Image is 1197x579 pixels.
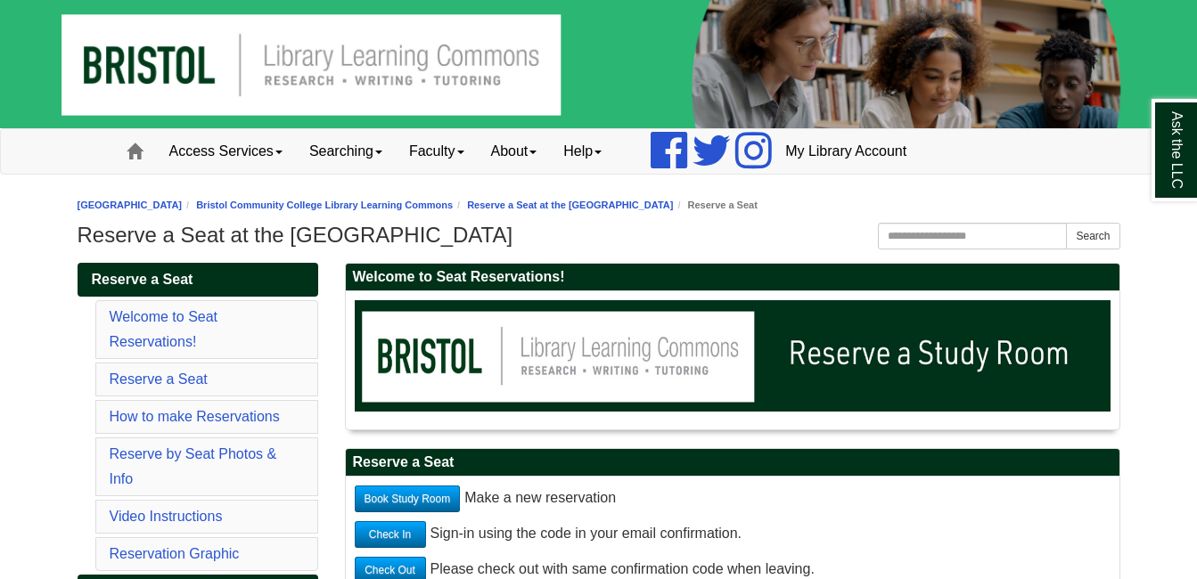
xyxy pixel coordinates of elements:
[92,272,193,287] span: Reserve a Seat
[355,521,1111,548] p: Sign-in using the code in your email confirmation.
[346,264,1119,291] h2: Welcome to Seat Reservations!
[156,129,296,174] a: Access Services
[296,129,396,174] a: Searching
[110,446,277,486] a: Reserve by Seat Photos & Info
[110,309,218,349] a: Welcome to Seat Reservations!
[110,371,208,387] a: Reserve a Seat
[110,546,240,561] a: Reservation Graphic
[478,129,551,174] a: About
[110,409,280,424] a: How to make Reservations
[78,197,1120,214] nav: breadcrumb
[78,223,1120,248] h1: Reserve a Seat at the [GEOGRAPHIC_DATA]
[355,485,1111,512] p: Make a new reservation
[78,200,183,210] a: [GEOGRAPHIC_DATA]
[355,485,461,512] a: Book Study Room
[346,449,1119,477] h2: Reserve a Seat
[550,129,615,174] a: Help
[355,521,426,548] a: Check In
[772,129,920,174] a: My Library Account
[196,200,453,210] a: Bristol Community College Library Learning Commons
[467,200,673,210] a: Reserve a Seat at the [GEOGRAPHIC_DATA]
[78,263,318,297] a: Reserve a Seat
[396,129,478,174] a: Faculty
[1066,223,1119,249] button: Search
[110,509,223,524] a: Video Instructions
[673,197,757,214] li: Reserve a Seat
